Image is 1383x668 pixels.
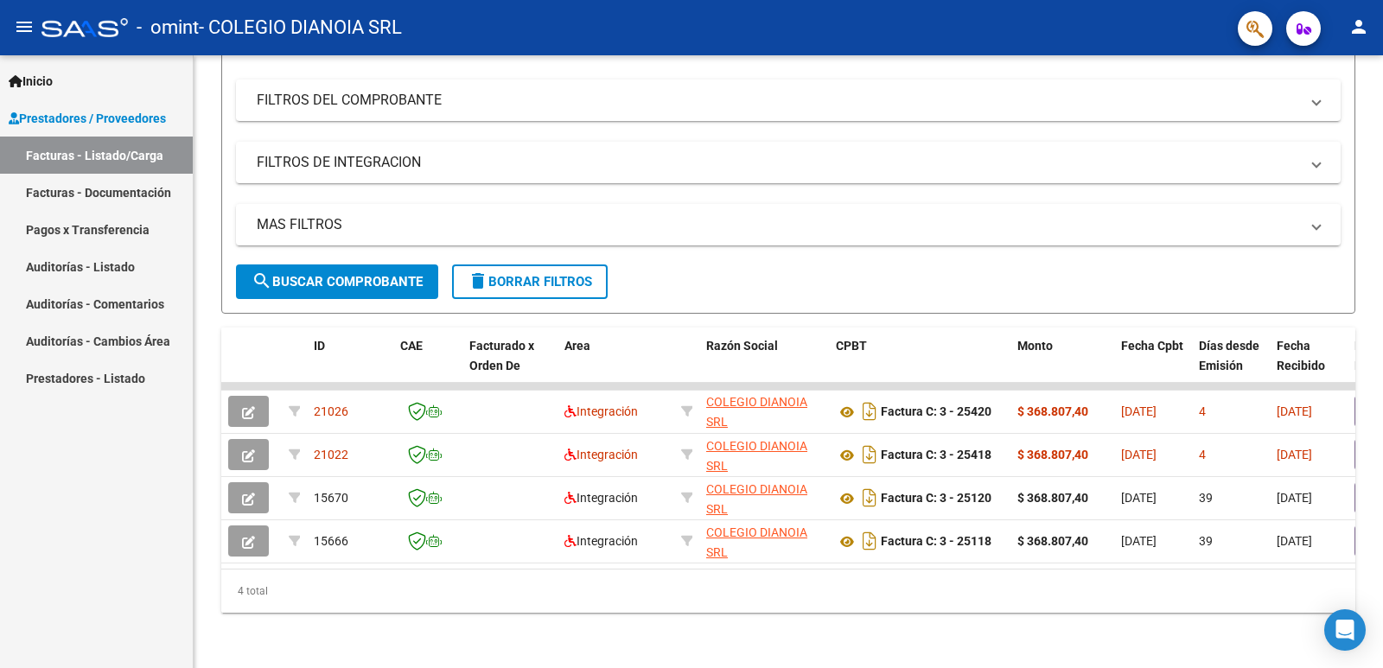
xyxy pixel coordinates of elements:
[829,328,1010,404] datatable-header-cell: CPBT
[858,527,881,555] i: Descargar documento
[9,72,53,91] span: Inicio
[836,339,867,353] span: CPBT
[706,480,822,516] div: 30707234918
[252,270,272,291] mat-icon: search
[236,80,1341,121] mat-expansion-panel-header: FILTROS DEL COMPROBANTE
[564,534,638,548] span: Integración
[706,436,822,473] div: 30707234918
[1114,328,1192,404] datatable-header-cell: Fecha Cpbt
[314,491,348,505] span: 15670
[14,16,35,37] mat-icon: menu
[1017,404,1088,418] strong: $ 368.807,40
[314,404,348,418] span: 21026
[564,448,638,461] span: Integración
[1277,404,1312,418] span: [DATE]
[1277,448,1312,461] span: [DATE]
[564,339,590,353] span: Area
[1010,328,1114,404] datatable-header-cell: Monto
[314,448,348,461] span: 21022
[1017,534,1088,548] strong: $ 368.807,40
[257,153,1299,172] mat-panel-title: FILTROS DE INTEGRACION
[314,534,348,548] span: 15666
[564,491,638,505] span: Integración
[236,264,438,299] button: Buscar Comprobante
[236,204,1341,245] mat-expansion-panel-header: MAS FILTROS
[858,398,881,425] i: Descargar documento
[236,142,1341,183] mat-expansion-panel-header: FILTROS DE INTEGRACION
[706,523,822,559] div: 30707234918
[462,328,558,404] datatable-header-cell: Facturado x Orden De
[706,392,822,429] div: 30707234918
[9,109,166,128] span: Prestadores / Proveedores
[858,484,881,512] i: Descargar documento
[1348,16,1369,37] mat-icon: person
[1121,491,1157,505] span: [DATE]
[199,9,402,47] span: - COLEGIO DIANOIA SRL
[314,339,325,353] span: ID
[1199,339,1259,372] span: Días desde Emisión
[307,328,393,404] datatable-header-cell: ID
[558,328,674,404] datatable-header-cell: Area
[1270,328,1348,404] datatable-header-cell: Fecha Recibido
[469,339,534,372] span: Facturado x Orden De
[452,264,608,299] button: Borrar Filtros
[1121,339,1183,353] span: Fecha Cpbt
[393,328,462,404] datatable-header-cell: CAE
[699,328,829,404] datatable-header-cell: Razón Social
[706,482,807,516] span: COLEGIO DIANOIA SRL
[1121,448,1157,461] span: [DATE]
[706,525,807,559] span: COLEGIO DIANOIA SRL
[564,404,638,418] span: Integración
[1121,534,1157,548] span: [DATE]
[881,405,991,419] strong: Factura C: 3 - 25420
[468,274,592,289] span: Borrar Filtros
[858,441,881,468] i: Descargar documento
[252,274,423,289] span: Buscar Comprobante
[1199,534,1213,548] span: 39
[468,270,488,291] mat-icon: delete
[1324,609,1366,651] div: Open Intercom Messenger
[257,91,1299,110] mat-panel-title: FILTROS DEL COMPROBANTE
[1192,328,1270,404] datatable-header-cell: Días desde Emisión
[137,9,199,47] span: - omint
[1121,404,1157,418] span: [DATE]
[881,492,991,506] strong: Factura C: 3 - 25120
[1199,448,1206,461] span: 4
[1277,339,1325,372] span: Fecha Recibido
[706,339,778,353] span: Razón Social
[400,339,423,353] span: CAE
[1017,339,1053,353] span: Monto
[881,449,991,462] strong: Factura C: 3 - 25418
[1199,491,1213,505] span: 39
[1017,448,1088,461] strong: $ 368.807,40
[1017,491,1088,505] strong: $ 368.807,40
[1199,404,1206,418] span: 4
[706,395,807,429] span: COLEGIO DIANOIA SRL
[257,215,1299,234] mat-panel-title: MAS FILTROS
[1277,491,1312,505] span: [DATE]
[881,535,991,549] strong: Factura C: 3 - 25118
[1277,534,1312,548] span: [DATE]
[221,569,1355,613] div: 4 total
[706,439,807,473] span: COLEGIO DIANOIA SRL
